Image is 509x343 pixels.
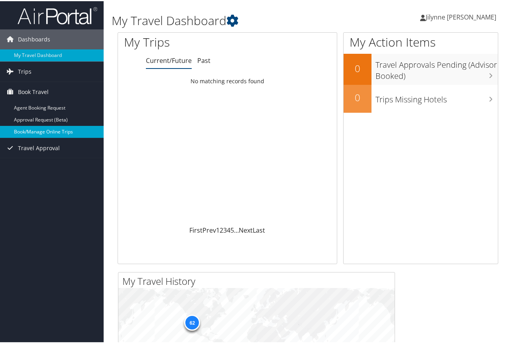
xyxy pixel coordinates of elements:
[18,61,31,80] span: Trips
[18,5,97,24] img: airportal-logo.png
[227,225,230,233] a: 4
[216,225,220,233] a: 1
[18,28,50,48] span: Dashboards
[375,54,498,80] h3: Travel Approvals Pending (Advisor Booked)
[220,225,223,233] a: 2
[344,84,498,112] a: 0Trips Missing Hotels
[197,55,210,64] a: Past
[239,225,253,233] a: Next
[122,273,395,287] h2: My Travel History
[234,225,239,233] span: …
[230,225,234,233] a: 5
[344,61,371,74] h2: 0
[344,33,498,49] h1: My Action Items
[18,81,49,101] span: Book Travel
[253,225,265,233] a: Last
[118,73,337,87] td: No matching records found
[124,33,240,49] h1: My Trips
[146,55,192,64] a: Current/Future
[223,225,227,233] a: 3
[202,225,216,233] a: Prev
[420,4,504,28] a: Jilynne [PERSON_NAME]
[184,314,200,329] div: 62
[375,89,498,104] h3: Trips Missing Hotels
[344,90,371,103] h2: 0
[189,225,202,233] a: First
[112,11,373,28] h1: My Travel Dashboard
[344,53,498,83] a: 0Travel Approvals Pending (Advisor Booked)
[18,137,60,157] span: Travel Approval
[426,12,496,20] span: Jilynne [PERSON_NAME]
